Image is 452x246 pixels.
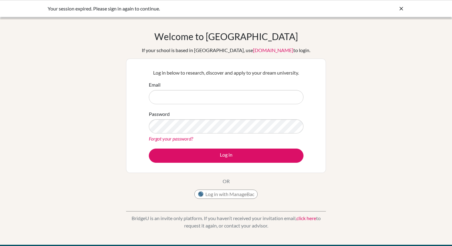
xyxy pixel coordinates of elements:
[126,215,326,229] p: BridgeU is an invite only platform. If you haven’t received your invitation email, to request it ...
[149,69,303,76] p: Log in below to research, discover and apply to your dream university.
[149,81,161,88] label: Email
[48,5,312,12] div: Your session expired. Please sign in again to continue.
[194,190,258,199] button: Log in with ManageBac
[223,178,230,185] p: OR
[149,136,193,141] a: Forgot your password?
[149,110,170,118] label: Password
[296,215,316,221] a: click here
[253,47,293,53] a: [DOMAIN_NAME]
[142,47,310,54] div: If your school is based in [GEOGRAPHIC_DATA], use to login.
[154,31,298,42] h1: Welcome to [GEOGRAPHIC_DATA]
[149,149,303,163] button: Log in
